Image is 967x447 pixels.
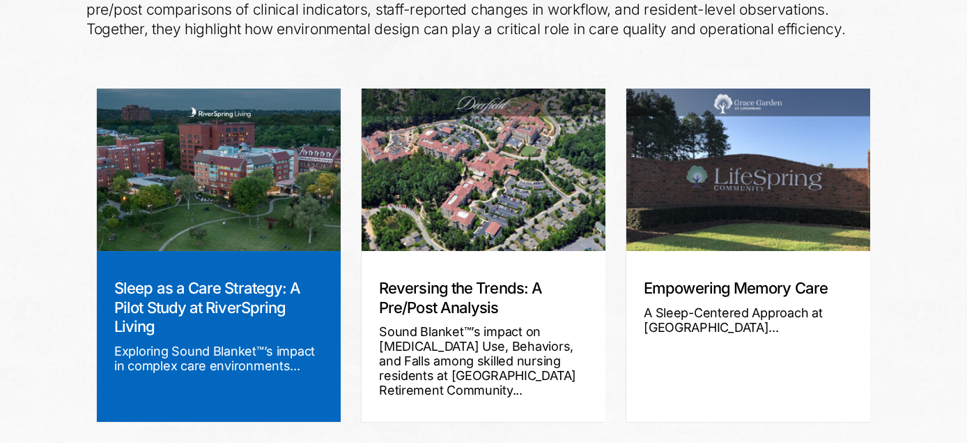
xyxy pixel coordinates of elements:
[644,305,853,335] div: A Sleep-Centered Approach at [GEOGRAPHIC_DATA]...
[114,344,323,373] div: Exploring Sound Blanket™’s impact in complex care environments...
[114,279,300,335] a: Sleep as a Care Strategy: A Pilot Study at RiverSpring Living
[644,279,828,297] a: Empowering Memory Care
[379,279,542,317] a: Reversing the Trends: A Pre/Post Analysis
[379,324,588,397] div: Sound Blanket™’s impact on [MEDICAL_DATA] Use, Behaviors, and Falls among skilled nursing residen...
